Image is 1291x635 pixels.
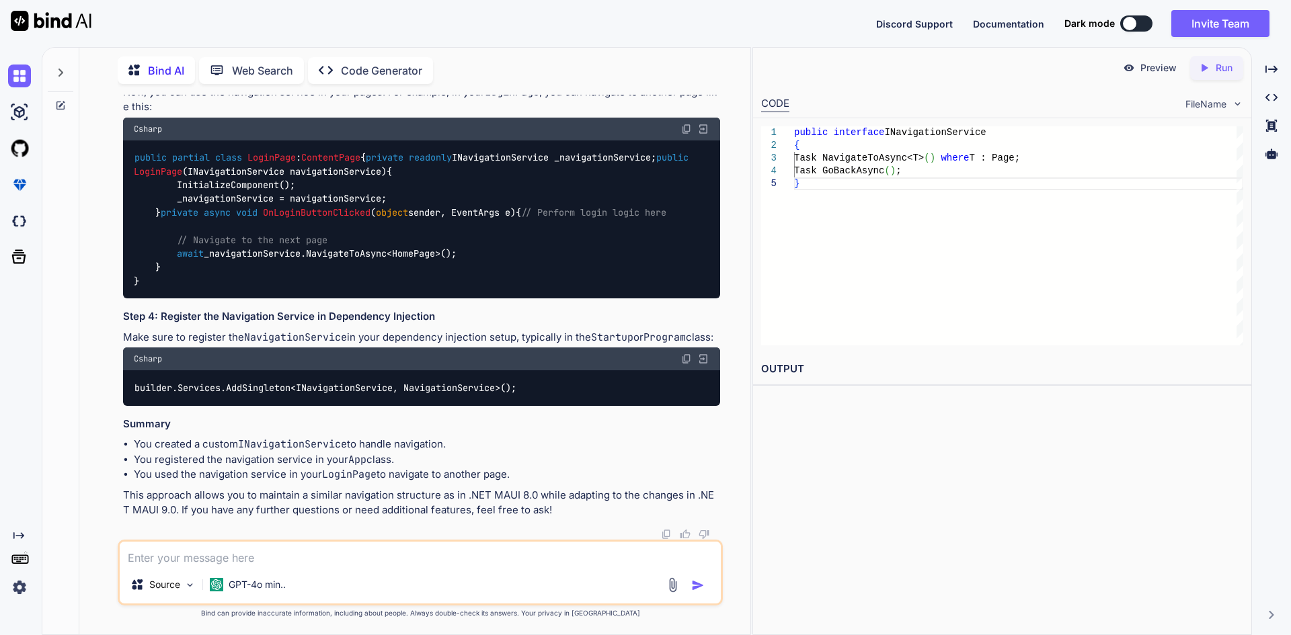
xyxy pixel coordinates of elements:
span: where [941,153,969,163]
span: ) [929,153,935,163]
img: darkCloudIdeIcon [8,210,31,232]
p: Code Generator [341,62,422,79]
span: sender, EventArgs e [376,206,510,218]
img: githubLight [8,137,31,160]
img: Open in Browser [697,353,709,365]
span: ( [884,165,890,176]
img: copy [661,529,672,540]
span: ( ) [134,152,694,177]
span: Documentation [973,18,1044,30]
span: private [161,206,198,218]
span: Csharp [134,124,162,134]
span: async [204,206,231,218]
div: CODE [761,96,789,112]
span: INavigationService [884,127,986,138]
code: LoginPage [322,468,377,481]
img: preview [1123,62,1135,74]
li: You used the navigation service in your to navigate to another page. [134,467,720,482]
p: This approach allows you to maintain a similar navigation structure as in .NET MAUI 8.0 while ada... [123,488,720,518]
span: LoginPage [247,152,296,164]
code: Startup [591,331,633,344]
img: like [680,529,691,540]
img: chat [8,65,31,87]
img: Open in Browser [697,123,709,135]
img: settings [8,576,31,599]
p: Make sure to register the in your dependency injection setup, typically in the or class: [123,330,720,345]
button: Documentation [973,17,1044,31]
span: { [794,140,799,151]
div: 4 [761,165,777,177]
span: class [215,152,242,164]
code: Program [643,331,686,344]
span: T : Page; [969,153,1020,163]
div: 2 [761,139,777,152]
p: GPT-4o min.. [229,578,286,591]
p: Preview [1140,61,1177,75]
span: Dark mode [1064,17,1115,30]
button: Discord Support [876,17,953,31]
img: Bind AI [11,11,91,31]
img: copy [681,353,692,364]
li: You created a custom to handle navigation. [134,437,720,452]
span: public [656,152,689,164]
span: private [366,152,403,164]
span: LoginPage [134,165,182,177]
span: await [177,247,204,259]
span: Csharp [134,353,162,364]
span: interface [833,127,884,138]
span: // Navigate to the next page [177,234,327,246]
p: Source [149,578,180,591]
p: Now, you can use the navigation service in your pages. For example, in your , you can navigate to... [123,85,720,115]
p: Run [1216,61,1233,75]
code: LoginPage [485,85,539,99]
span: OnLoginButtonClicked [263,206,370,218]
span: } [794,178,799,189]
span: partial [172,152,210,164]
span: ) [890,165,895,176]
span: Task NavigateToAsync<T> [794,153,924,163]
span: public [134,152,167,164]
div: 3 [761,152,777,165]
img: GPT-4o mini [210,578,223,591]
code: INavigationService [238,437,347,451]
span: readonly [409,152,452,164]
button: Invite Team [1171,10,1269,37]
img: dislike [699,529,709,540]
p: Web Search [232,62,293,79]
code: NavigationService [244,331,347,344]
code: builder.Services.AddSingleton<INavigationService, NavigationService>(); [134,381,518,395]
code: App [348,453,366,466]
h2: OUTPUT [753,353,1251,385]
img: Pick Models [184,579,196,591]
img: icon [691,579,705,592]
li: You registered the navigation service in your class. [134,452,720,468]
img: copy [681,124,692,134]
span: ; [896,165,901,176]
span: public [794,127,828,138]
h3: Summary [123,417,720,432]
span: void [236,206,258,218]
div: 1 [761,126,777,139]
p: Bind can provide inaccurate information, including about people. Always double-check its answers.... [118,608,723,618]
span: ( [924,153,929,163]
span: ( ) [161,206,516,218]
span: INavigationService navigationService [188,165,381,177]
div: 5 [761,177,777,190]
span: ContentPage [301,152,360,164]
img: attachment [665,577,680,593]
img: premium [8,173,31,196]
span: FileName [1185,97,1226,111]
code: : { INavigationService _navigationService; { InitializeComponent(); _navigationService = navigati... [134,151,694,288]
img: chevron down [1232,98,1243,110]
h3: Step 4: Register the Navigation Service in Dependency Injection [123,309,720,325]
span: // Perform login logic here [521,206,666,218]
img: ai-studio [8,101,31,124]
p: Bind AI [148,62,184,79]
span: Task GoBackAsync [794,165,884,176]
span: Discord Support [876,18,953,30]
span: object [376,206,408,218]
